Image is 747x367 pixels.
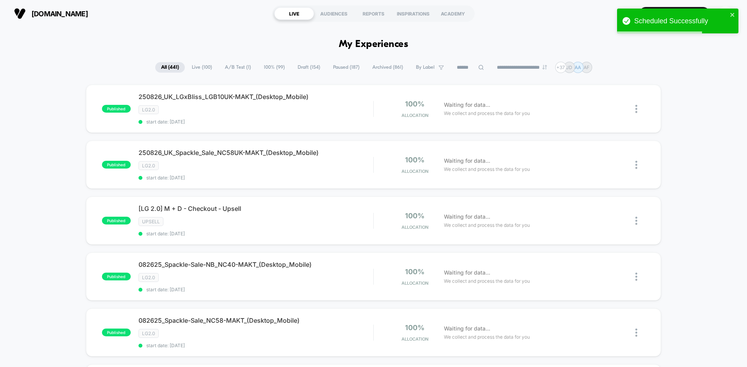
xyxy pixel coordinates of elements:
[635,105,637,113] img: close
[102,273,131,280] span: published
[258,62,291,73] span: 100% ( 99 )
[139,175,373,181] span: start date: [DATE]
[444,333,530,341] span: We collect and process the data for you
[139,217,163,226] span: Upsell
[327,62,365,73] span: Paused ( 187 )
[444,101,490,109] span: Waiting for data...
[444,221,530,229] span: We collect and process the data for you
[139,273,159,282] span: LG2.0
[542,65,547,70] img: end
[274,7,314,20] div: LIVE
[102,105,131,113] span: published
[102,161,131,169] span: published
[402,224,428,230] span: Allocation
[186,62,218,73] span: Live ( 100 )
[433,7,473,20] div: ACADEMY
[14,8,26,19] img: Visually logo
[402,113,428,118] span: Allocation
[139,329,159,338] span: LG2.0
[575,64,581,70] p: AA
[555,62,566,73] div: + 37
[219,62,257,73] span: A/B Test ( 1 )
[139,149,373,157] span: 250826_UK_Spackle_Sale_NC58UK-MAKT_(Desktop_Mobile)
[139,317,373,324] span: 082625_Spackle-Sale_NC58-MAKT_(Desktop_Mobile)
[444,268,490,277] span: Waiting for data...
[139,231,373,237] span: start date: [DATE]
[635,329,637,337] img: close
[402,336,428,342] span: Allocation
[635,217,637,225] img: close
[139,287,373,292] span: start date: [DATE]
[444,157,490,165] span: Waiting for data...
[339,39,409,50] h1: My Experiences
[102,217,131,224] span: published
[32,10,88,18] span: [DOMAIN_NAME]
[139,161,159,170] span: LG2.0
[292,62,326,73] span: Draft ( 154 )
[12,7,90,20] button: [DOMAIN_NAME]
[139,105,159,114] span: LG2.0
[444,277,530,285] span: We collect and process the data for you
[566,64,572,70] p: JD
[139,205,373,212] span: [LG 2.0] M + D - Checkout - Upsell
[416,64,435,70] span: By Label
[314,7,354,20] div: AUDIENCES
[635,161,637,169] img: close
[102,329,131,336] span: published
[634,17,728,25] div: Scheduled Successfully
[444,212,490,221] span: Waiting for data...
[405,100,424,108] span: 100%
[139,93,373,101] span: 250826_UK_LGxBliss_LGB10UK-MAKT_(Desktop_Mobile)
[405,156,424,164] span: 100%
[405,212,424,220] span: 100%
[635,273,637,281] img: close
[718,6,733,21] div: JD
[139,261,373,268] span: 082625_Spackle-Sale-NB_NC40-MAKT_(Desktop_Mobile)
[354,7,393,20] div: REPORTS
[366,62,409,73] span: Archived ( 861 )
[402,169,428,174] span: Allocation
[155,62,185,73] span: All ( 441 )
[444,165,530,173] span: We collect and process the data for you
[139,119,373,125] span: start date: [DATE]
[139,343,373,348] span: start date: [DATE]
[730,12,735,19] button: close
[405,268,424,276] span: 100%
[402,280,428,286] span: Allocation
[584,64,589,70] p: AF
[405,324,424,332] span: 100%
[444,324,490,333] span: Waiting for data...
[444,110,530,117] span: We collect and process the data for you
[393,7,433,20] div: INSPIRATIONS
[715,6,735,22] button: JD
